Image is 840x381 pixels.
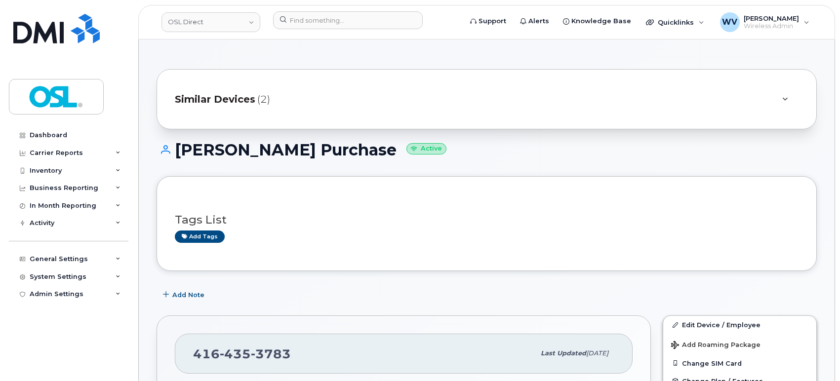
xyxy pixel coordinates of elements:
span: 3783 [251,346,291,361]
button: Add Roaming Package [663,334,816,354]
span: [DATE] [586,349,608,357]
button: Change SIM Card [663,354,816,372]
h1: [PERSON_NAME] Purchase [157,141,817,158]
span: Add Note [172,290,204,300]
span: 416 [193,346,291,361]
span: 435 [220,346,251,361]
small: Active [406,143,446,154]
span: (2) [257,92,270,107]
span: Similar Devices [175,92,255,107]
h3: Tags List [175,214,799,226]
button: Add Note [157,286,213,304]
span: Last updated [541,349,586,357]
a: Edit Device / Employee [663,316,816,334]
span: Add Roaming Package [671,341,760,350]
a: Add tags [175,230,225,243]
